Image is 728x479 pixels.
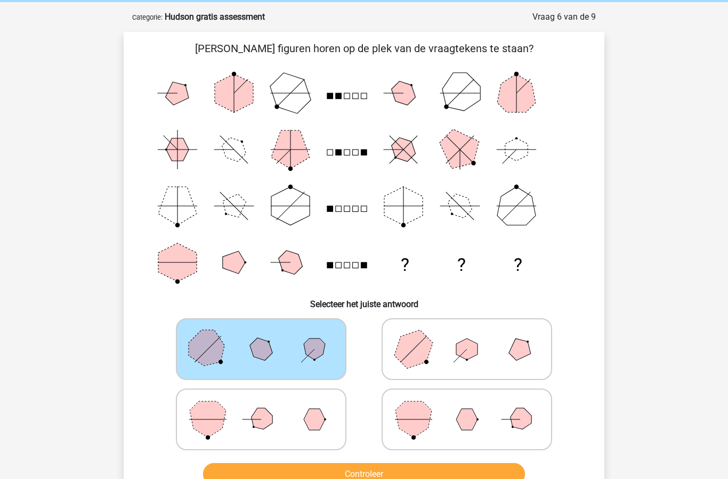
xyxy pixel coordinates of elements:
text: ? [401,254,409,275]
text: ? [457,254,466,275]
p: [PERSON_NAME] figuren horen op de plek van de vraagtekens te staan? [141,40,587,56]
h6: Selecteer het juiste antwoord [141,291,587,309]
text: ? [514,254,522,275]
strong: Hudson gratis assessment [165,12,265,22]
div: Vraag 6 van de 9 [532,11,596,23]
small: Categorie: [132,13,163,21]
